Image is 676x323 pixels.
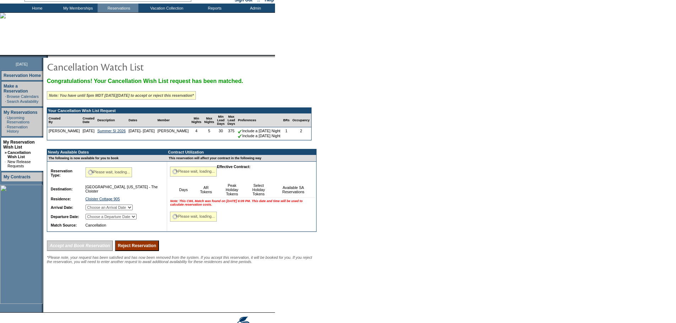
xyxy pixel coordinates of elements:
[226,127,237,140] td: 375
[4,73,41,78] a: Reservation Home
[217,165,251,169] b: Effective Contract:
[172,169,178,174] img: spinner2.gif
[47,113,81,127] td: Created By
[81,113,96,127] td: Created Date
[236,127,282,140] td: Include a [DATE] Night Include a [DATE] Night
[219,182,245,198] td: Peak Holiday Tokens
[45,55,48,58] img: promoShadowLeftCorner.gif
[51,223,77,227] b: Match Source:
[97,129,126,133] a: Summer SI 2026
[84,183,161,195] td: [GEOGRAPHIC_DATA], [US_STATE] - The Cloister
[81,127,96,140] td: [DATE]
[115,240,159,251] input: Reject Reservation
[47,127,81,140] td: [PERSON_NAME]
[47,108,311,113] td: Your Cancellation Wish List Request
[234,4,275,12] td: Admin
[127,113,156,127] td: Dates
[193,4,234,12] td: Reports
[127,127,156,140] td: [DATE]- [DATE]
[236,113,282,127] td: Preferences
[47,149,163,155] td: Newly Available Dates
[7,99,38,104] a: Search Availability
[282,127,291,140] td: 1
[7,116,29,124] a: Upcoming Reservations
[167,149,316,155] td: Contract Utilization
[47,78,243,84] span: Congratulations! Your Cancellation Wish List request has been matched.
[84,222,161,229] td: Cancellation
[16,62,28,66] span: [DATE]
[86,197,120,201] a: Cloister Cottage 905
[51,169,72,177] b: Reservation Type:
[138,4,193,12] td: Vacation Collection
[57,4,98,12] td: My Memberships
[7,125,28,133] a: Reservation History
[98,4,138,12] td: Reservations
[7,150,31,159] a: Cancellation Wish List
[51,197,71,201] b: Residence:
[3,140,35,150] a: My Reservation Wish List
[291,127,311,140] td: 2
[5,125,6,133] td: ·
[4,84,28,94] a: Make a Reservation
[215,113,226,127] td: Min Lead Days
[51,205,73,210] b: Arrival Date:
[5,99,6,104] td: ·
[47,255,312,264] span: *Please note, your request has been satisfied and has now been removed from the system. If you ac...
[5,150,7,155] b: »
[226,113,237,127] td: Max Lead Days
[190,127,203,140] td: 4
[7,160,31,168] a: New Release Requests
[167,155,316,162] td: This reservation will affect your contract in the following way
[7,94,39,99] a: Browse Calendars
[170,167,217,177] div: Please wait, loading...
[86,167,132,177] div: Please wait, loading...
[156,127,190,140] td: [PERSON_NAME]
[238,129,242,134] img: chkSmaller.gif
[203,127,215,140] td: 5
[16,4,57,12] td: Home
[170,212,217,222] div: Please wait, loading...
[47,155,163,162] td: The following is now available for you to book
[96,113,127,127] td: Description
[169,198,315,208] td: Note: This CWL Match was found on [DATE] 6:09 PM. This date and time will be used to calculate re...
[5,160,7,168] td: ·
[245,182,272,198] td: Select Holiday Tokens
[49,93,194,98] i: Note: You have until 5pm MDT [DATE][DATE] to accept or reject this reservation*
[51,187,73,191] b: Destination:
[47,60,189,74] img: pgTtlCancellationNotification.gif
[282,113,291,127] td: BRs
[272,182,315,198] td: Available SA Reservations
[51,215,79,219] b: Departure Date:
[5,116,6,124] td: ·
[4,174,31,179] a: My Contracts
[190,113,203,127] td: Min Nights
[174,182,193,198] td: Days
[88,169,93,175] img: spinner2.gif
[47,240,113,251] input: Accept and Book Reservation
[203,113,215,127] td: Max Nights
[193,182,219,198] td: AR Tokens
[215,127,226,140] td: 30
[291,113,311,127] td: Occupancy
[4,110,37,115] a: My Reservations
[156,113,190,127] td: Member
[48,55,49,58] img: blank.gif
[238,134,242,138] img: chkSmaller.gif
[5,94,6,99] td: ·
